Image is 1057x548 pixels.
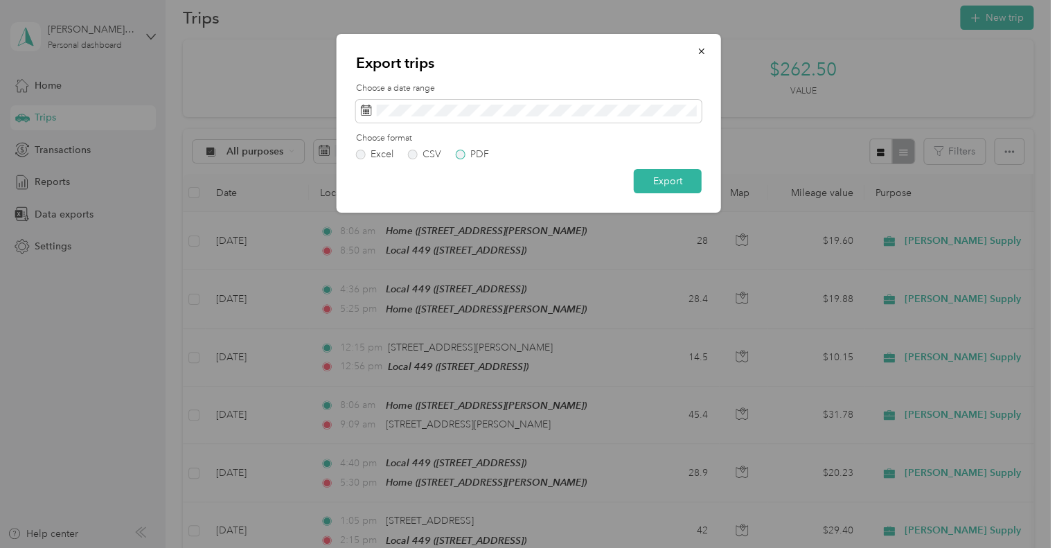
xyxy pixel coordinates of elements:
[979,470,1057,548] iframe: Everlance-gr Chat Button Frame
[634,169,702,193] button: Export
[423,150,441,159] div: CSV
[470,150,489,159] div: PDF
[356,53,702,73] p: Export trips
[371,150,393,159] div: Excel
[356,132,702,145] label: Choose format
[356,82,702,95] label: Choose a date range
